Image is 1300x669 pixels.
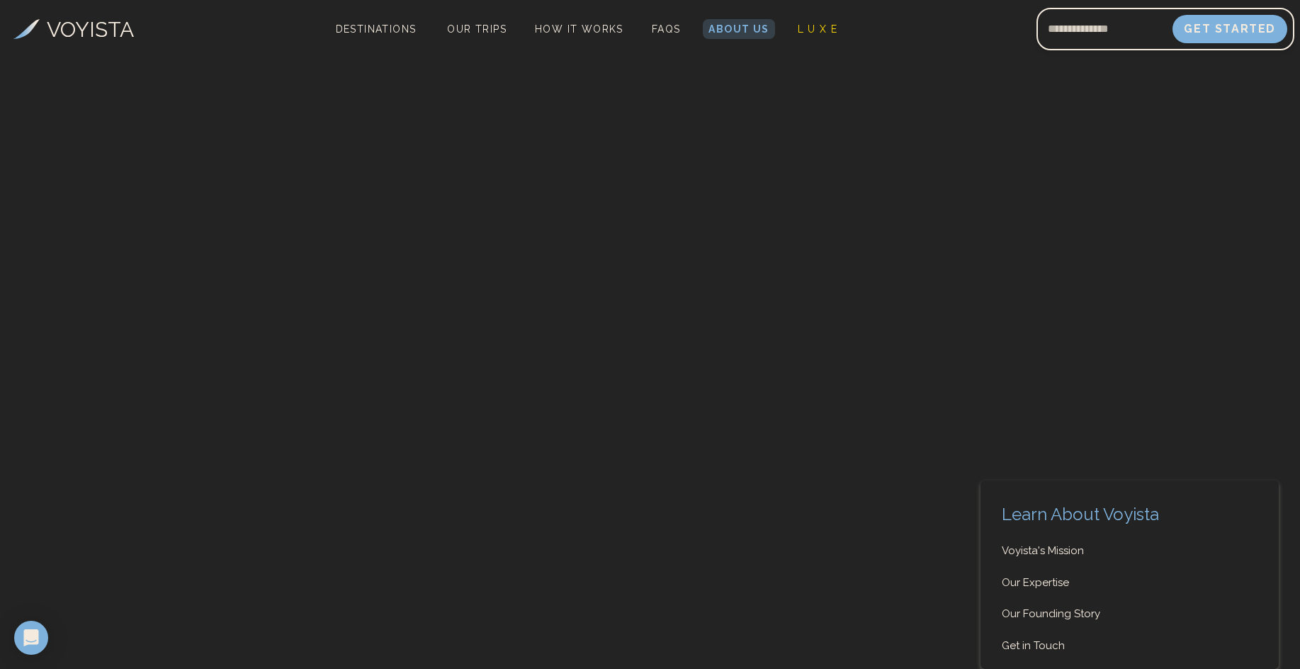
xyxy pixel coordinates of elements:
[441,19,512,39] a: Our Trips
[14,621,48,655] div: Open Intercom Messenger
[1036,12,1172,46] input: Email address
[792,19,844,39] a: L U X E
[798,23,838,35] span: L U X E
[980,480,1279,527] h2: Learn About Voyista
[703,19,774,39] a: About Us
[330,18,422,60] span: Destinations
[708,23,769,35] span: About Us
[1172,15,1287,43] button: Get Started
[447,23,507,35] span: Our Trips
[980,638,1279,654] a: Get in Touch
[980,543,1279,559] a: Voyista's Mission
[47,13,134,45] h3: VOYISTA
[652,23,681,35] span: FAQs
[529,19,629,39] a: How It Works
[13,19,40,39] img: Voyista Logo
[980,606,1279,622] a: Our Founding Story
[980,575,1279,591] a: Our Expertise
[535,23,623,35] span: How It Works
[13,13,134,45] a: VOYISTA
[646,19,686,39] a: FAQs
